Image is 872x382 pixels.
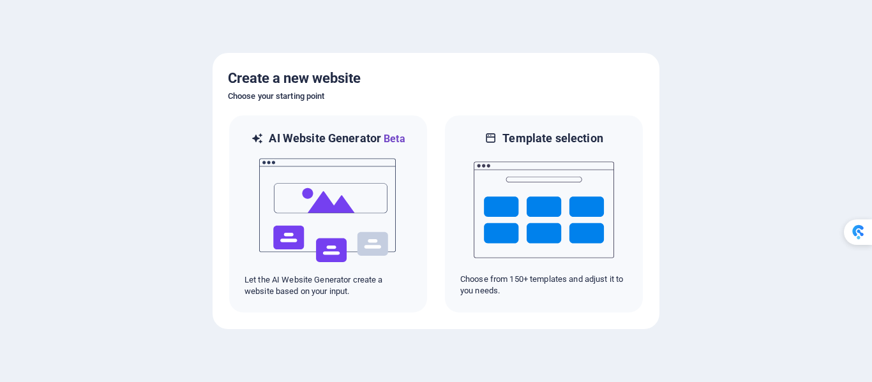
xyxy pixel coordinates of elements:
p: Let the AI Website Generator create a website based on your input. [244,274,412,297]
h6: AI Website Generator [269,131,405,147]
div: AI Website GeneratorBetaaiLet the AI Website Generator create a website based on your input. [228,114,428,314]
p: Choose from 150+ templates and adjust it to you needs. [460,274,628,297]
h6: Template selection [502,131,603,146]
div: Template selectionChoose from 150+ templates and adjust it to you needs. [444,114,644,314]
span: Beta [381,133,405,145]
img: ai [258,147,398,274]
h5: Create a new website [228,68,644,89]
h6: Choose your starting point [228,89,644,104]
